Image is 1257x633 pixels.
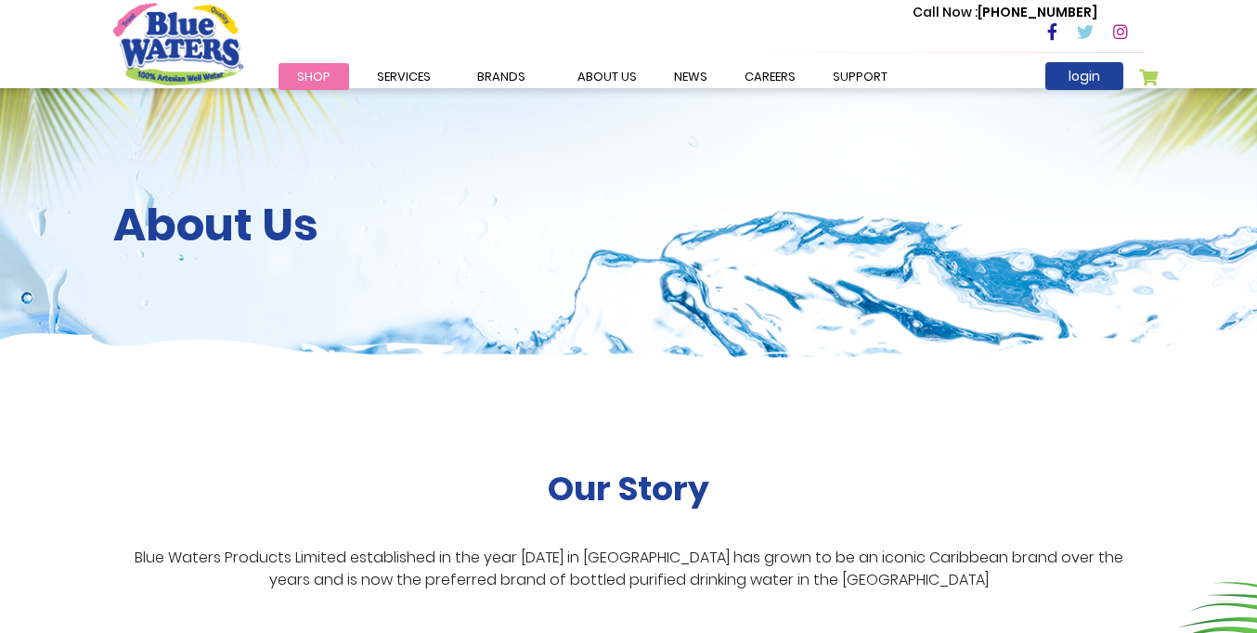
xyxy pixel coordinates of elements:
[1045,62,1123,90] a: login
[726,63,814,90] a: careers
[655,63,726,90] a: News
[459,63,544,90] a: Brands
[377,68,431,85] span: Services
[297,68,330,85] span: Shop
[913,3,978,21] span: Call Now :
[113,547,1144,591] p: Blue Waters Products Limited established in the year [DATE] in [GEOGRAPHIC_DATA] has grown to be ...
[113,3,243,84] a: store logo
[548,469,709,509] h2: Our Story
[113,199,1144,252] h2: About Us
[559,63,655,90] a: about us
[358,63,449,90] a: Services
[814,63,906,90] a: support
[279,63,349,90] a: Shop
[477,68,525,85] span: Brands
[913,3,1097,22] p: [PHONE_NUMBER]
